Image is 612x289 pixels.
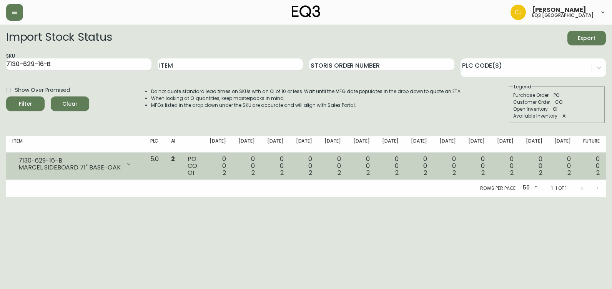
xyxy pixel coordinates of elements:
p: Rows per page: [480,185,517,192]
div: 0 0 [267,156,284,176]
div: Open Inventory - OI [513,106,601,113]
th: [DATE] [347,136,376,153]
th: Future [577,136,606,153]
legend: Legend [513,83,532,90]
span: 2 [596,168,600,177]
div: 0 0 [468,156,485,176]
div: 0 0 [583,156,600,176]
img: logo [292,5,320,18]
div: 0 0 [382,156,399,176]
th: [DATE] [491,136,520,153]
th: [DATE] [405,136,434,153]
li: When looking at OI quantities, keep masterpacks in mind. [151,95,462,102]
div: 7130-629-16-B [18,157,121,164]
div: 7130-629-16-BMARCEL SIDEBOARD 71" BASE-OAK [12,156,138,173]
span: 2 [539,168,542,177]
div: 0 0 [324,156,341,176]
span: 2 [395,168,399,177]
button: Clear [51,96,89,111]
div: 0 0 [554,156,571,176]
li: MFGs listed in the drop down under the SKU are accurate and will align with Sales Portal. [151,102,462,109]
h2: Import Stock Status [6,31,112,45]
span: 2 [366,168,370,177]
th: PLC [144,136,165,153]
div: 0 0 [526,156,542,176]
div: 0 0 [353,156,370,176]
th: Item [6,136,144,153]
span: 2 [280,168,284,177]
button: Filter [6,96,45,111]
th: [DATE] [462,136,491,153]
span: 2 [171,154,175,163]
td: 5.0 [144,153,165,180]
span: 2 [424,168,427,177]
h5: eq3 [GEOGRAPHIC_DATA] [532,13,594,18]
div: PO CO [188,156,197,176]
span: 2 [338,168,341,177]
li: Do not quote standard lead times on SKUs with an OI of 10 or less. Wait until the MFG date popula... [151,88,462,95]
div: 0 0 [210,156,226,176]
span: Clear [57,99,83,109]
p: 1-1 of 1 [551,185,567,192]
div: 0 0 [411,156,427,176]
div: 0 0 [238,156,255,176]
div: Purchase Order - PO [513,92,601,99]
span: 2 [452,168,456,177]
span: OI [188,168,194,177]
div: Customer Order - CO [513,99,601,106]
th: [DATE] [318,136,347,153]
div: 0 0 [497,156,514,176]
span: 2 [481,168,485,177]
th: [DATE] [290,136,319,153]
span: [PERSON_NAME] [532,7,586,13]
div: Filter [19,99,32,109]
th: [DATE] [433,136,462,153]
span: Export [574,33,600,43]
span: 2 [251,168,255,177]
th: [DATE] [261,136,290,153]
th: AI [165,136,181,153]
img: 7836c8950ad67d536e8437018b5c2533 [511,5,526,20]
div: Available Inventory - AI [513,113,601,120]
th: [DATE] [520,136,549,153]
div: MARCEL SIDEBOARD 71" BASE-OAK [18,164,121,171]
th: [DATE] [376,136,405,153]
th: [DATE] [548,136,577,153]
span: 2 [567,168,571,177]
div: 0 0 [296,156,313,176]
button: Export [567,31,606,45]
span: 2 [309,168,312,177]
span: Show Over Promised [15,86,70,94]
div: 0 0 [439,156,456,176]
div: 50 [520,182,539,194]
th: [DATE] [232,136,261,153]
span: 2 [223,168,226,177]
th: [DATE] [203,136,232,153]
span: 2 [510,168,514,177]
